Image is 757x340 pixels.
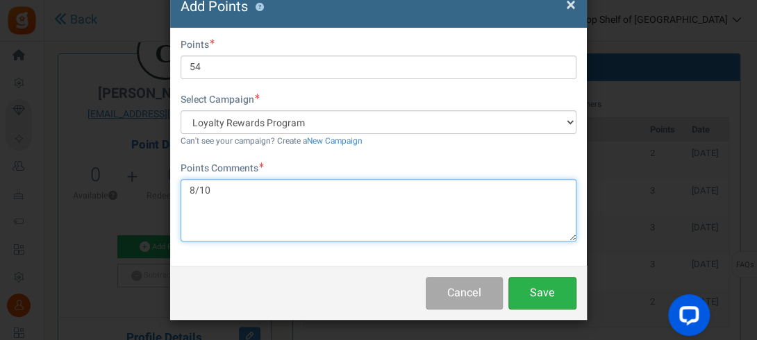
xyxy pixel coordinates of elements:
button: Cancel [426,277,503,309]
a: New Campaign [307,135,363,147]
label: Points [181,38,215,52]
small: Can't see your campaign? Create a [181,135,363,147]
button: Save [508,277,576,309]
label: Points Comments [181,162,264,176]
button: ? [255,3,264,12]
label: Select Campaign [181,93,260,107]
